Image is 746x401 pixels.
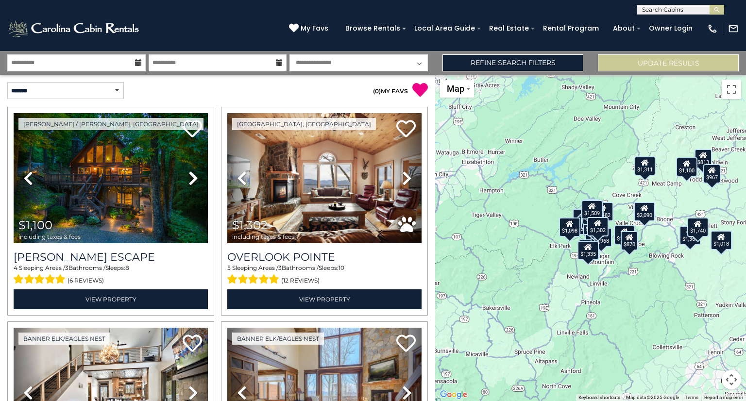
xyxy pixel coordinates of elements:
[227,113,422,243] img: thumbnail_163477009.jpeg
[608,21,640,36] a: About
[14,289,208,309] a: View Property
[577,241,599,260] div: $1,335
[587,217,609,236] div: $1,302
[583,216,604,235] div: $2,174
[676,157,697,177] div: $1,100
[704,395,743,400] a: Report a map error
[679,226,701,245] div: $1,367
[14,264,17,271] span: 4
[582,199,600,218] div: $585
[301,23,328,33] span: My Favs
[722,80,741,99] button: Toggle fullscreen view
[18,118,203,130] a: [PERSON_NAME] / [PERSON_NAME], [GEOGRAPHIC_DATA]
[581,209,602,229] div: $1,501
[125,264,129,271] span: 8
[695,149,712,168] div: $813
[289,23,331,34] a: My Favs
[18,234,81,240] span: including taxes & fees
[634,202,655,221] div: $2,090
[227,264,231,271] span: 5
[7,19,142,38] img: White-1-2.png
[438,388,470,401] img: Google
[68,274,104,287] span: (6 reviews)
[65,264,68,271] span: 3
[707,23,718,34] img: phone-regular-white.png
[578,394,620,401] button: Keyboard shortcuts
[621,231,638,251] div: $870
[227,289,422,309] a: View Property
[626,395,679,400] span: Map data ©2025 Google
[375,87,379,95] span: 0
[278,264,282,271] span: 3
[14,113,208,243] img: thumbnail_168627805.jpeg
[339,264,344,271] span: 10
[232,218,268,232] span: $1,302
[396,334,416,354] a: Add to favorites
[340,21,405,36] a: Browse Rentals
[447,84,464,94] span: Map
[614,225,635,245] div: $1,403
[183,334,202,354] a: Add to favorites
[18,218,52,232] span: $1,100
[438,388,470,401] a: Open this area in Google Maps (opens a new window)
[232,118,376,130] a: [GEOGRAPHIC_DATA], [GEOGRAPHIC_DATA]
[14,264,208,287] div: Sleeping Areas / Bathrooms / Sleeps:
[227,251,422,264] a: Overlook Pointe
[687,217,709,237] div: $1,740
[232,234,294,240] span: including taxes & fees
[396,119,416,140] a: Add to favorites
[685,395,698,400] a: Terms (opens in new tab)
[598,54,739,71] button: Update Results
[227,264,422,287] div: Sleeping Areas / Bathrooms / Sleeps:
[559,217,580,237] div: $1,098
[373,87,381,95] span: ( )
[14,251,208,264] a: [PERSON_NAME] Escape
[581,200,603,219] div: $1,509
[281,274,320,287] span: (12 reviews)
[14,251,208,264] h3: Todd Escape
[591,228,612,247] div: $3,968
[440,80,474,98] button: Change map style
[538,21,604,36] a: Rental Program
[409,21,480,36] a: Local Area Guide
[442,54,583,71] a: Refine Search Filters
[484,21,534,36] a: Real Estate
[722,370,741,389] button: Map camera controls
[728,23,739,34] img: mail-regular-white.png
[644,21,697,36] a: Owner Login
[373,87,408,95] a: (0)MY FAVS
[634,156,656,176] div: $1,311
[18,333,110,345] a: Banner Elk/Eagles Nest
[711,231,732,250] div: $1,018
[232,333,324,345] a: Banner Elk/Eagles Nest
[578,239,600,259] div: $1,072
[703,164,721,184] div: $967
